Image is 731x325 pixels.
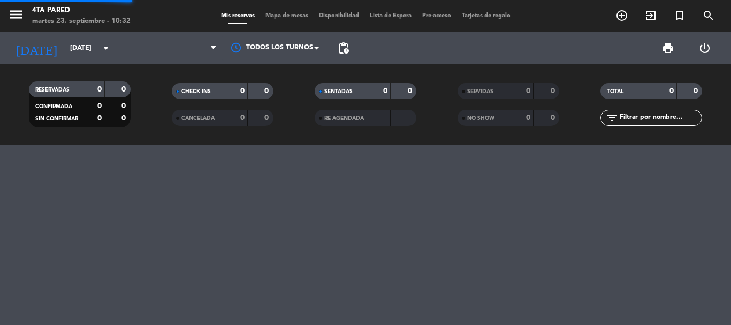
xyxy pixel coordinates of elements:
i: filter_list [606,111,619,124]
span: TOTAL [607,89,623,94]
div: martes 23. septiembre - 10:32 [32,16,131,27]
span: SERVIDAS [467,89,493,94]
strong: 0 [408,87,414,95]
strong: 0 [526,87,530,95]
i: menu [8,6,24,22]
span: Pre-acceso [417,13,456,19]
strong: 0 [121,102,128,110]
span: Disponibilidad [314,13,364,19]
span: Tarjetas de regalo [456,13,516,19]
div: LOG OUT [686,32,723,64]
strong: 0 [240,87,245,95]
span: Lista de Espera [364,13,417,19]
div: 4ta Pared [32,5,131,16]
strong: 0 [526,114,530,122]
span: SIN CONFIRMAR [35,116,78,122]
span: CONFIRMADA [35,104,72,109]
i: power_settings_new [698,42,711,55]
span: RESERVADAS [35,87,70,93]
strong: 0 [121,115,128,122]
strong: 0 [97,86,102,93]
strong: 0 [551,87,557,95]
span: pending_actions [337,42,350,55]
strong: 0 [383,87,387,95]
input: Filtrar por nombre... [619,112,702,124]
strong: 0 [121,86,128,93]
i: turned_in_not [673,9,686,22]
span: print [661,42,674,55]
span: SENTADAS [324,89,353,94]
span: Mis reservas [216,13,260,19]
button: menu [8,6,24,26]
strong: 0 [264,87,271,95]
strong: 0 [694,87,700,95]
strong: 0 [97,102,102,110]
strong: 0 [264,114,271,122]
span: CHECK INS [181,89,211,94]
span: NO SHOW [467,116,494,121]
strong: 0 [669,87,674,95]
i: search [702,9,715,22]
i: exit_to_app [644,9,657,22]
i: add_circle_outline [615,9,628,22]
strong: 0 [551,114,557,122]
i: [DATE] [8,36,65,60]
strong: 0 [240,114,245,122]
span: RE AGENDADA [324,116,364,121]
span: Mapa de mesas [260,13,314,19]
span: CANCELADA [181,116,215,121]
strong: 0 [97,115,102,122]
i: arrow_drop_down [100,42,112,55]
